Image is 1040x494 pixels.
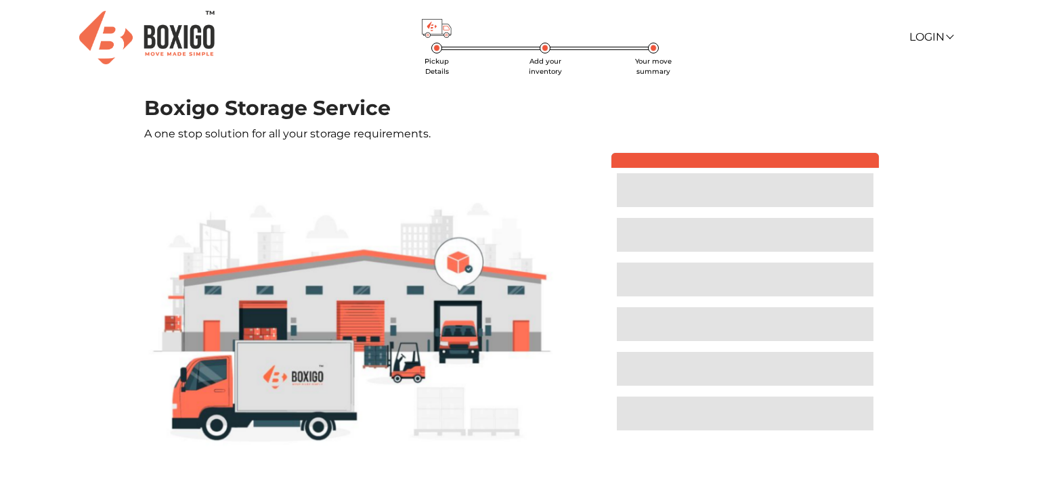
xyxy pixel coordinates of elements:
[635,57,672,76] span: Your move summary
[425,57,449,76] span: Pickup Details
[529,57,562,76] span: Add your inventory
[79,11,215,64] img: Boxigo
[144,126,896,142] p: A one stop solution for all your storage requirements.
[909,30,953,43] a: Login
[144,96,896,120] h1: Boxigo Storage Service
